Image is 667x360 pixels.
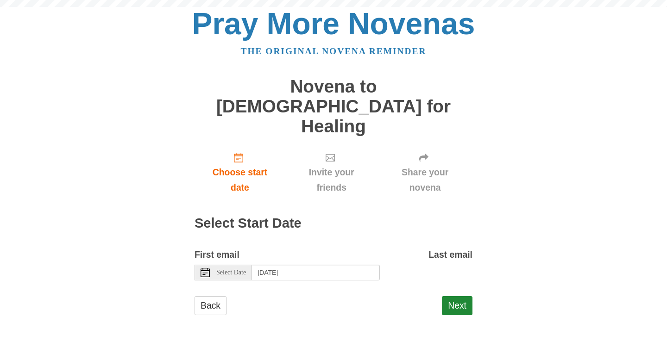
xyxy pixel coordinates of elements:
label: Last email [428,247,472,262]
a: Choose start date [195,145,285,200]
span: Share your novena [387,165,463,195]
a: Invite your friends [285,145,378,200]
span: Choose start date [204,165,276,195]
a: Pray More Novenas [192,6,475,41]
a: Share your novena [378,145,472,200]
a: Back [195,296,227,315]
label: First email [195,247,239,262]
span: Invite your friends [295,165,368,195]
a: The original novena reminder [241,46,427,56]
span: Select Date [216,269,246,276]
h2: Select Start Date [195,216,472,231]
h1: Novena to [DEMOGRAPHIC_DATA] for Healing [195,77,472,136]
button: Next [442,296,472,315]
